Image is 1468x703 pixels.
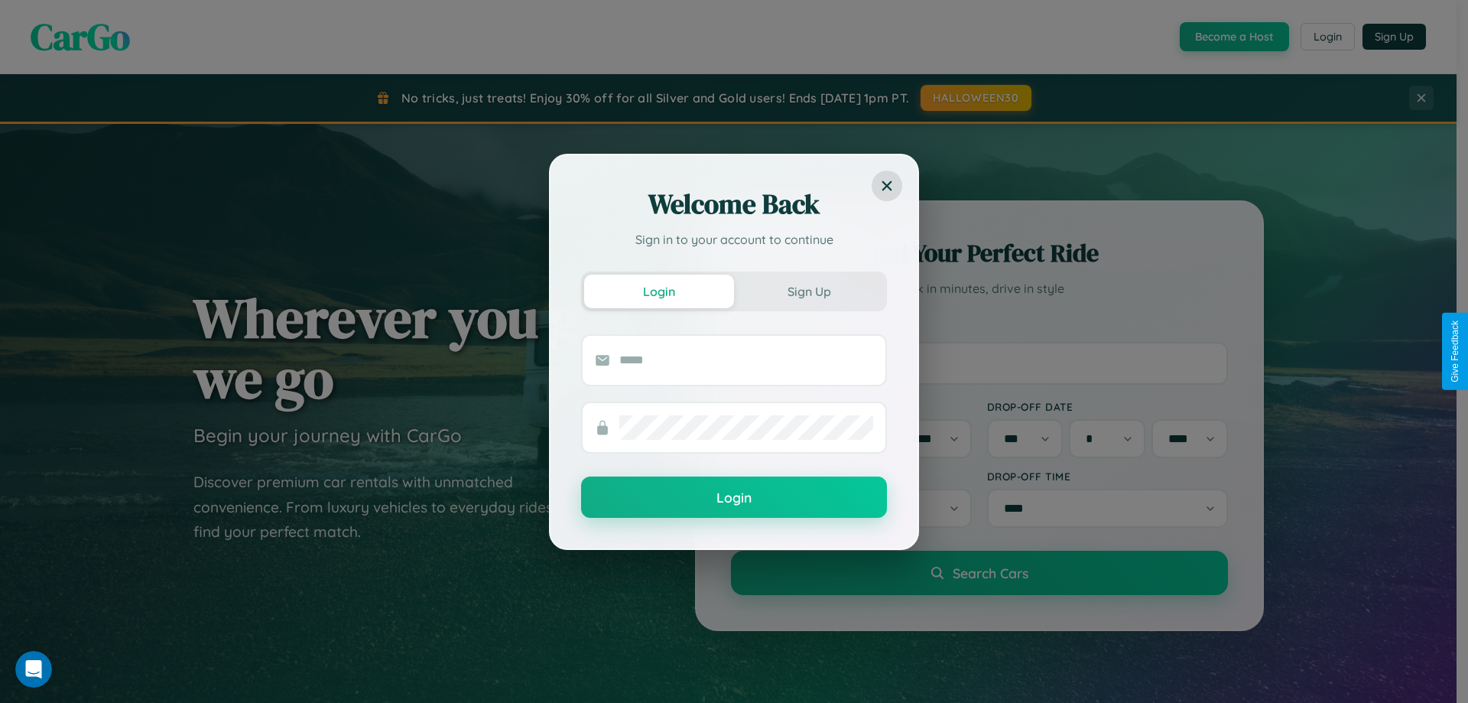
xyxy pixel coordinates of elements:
[15,651,52,688] iframe: Intercom live chat
[581,477,887,518] button: Login
[584,275,734,308] button: Login
[1450,321,1460,382] div: Give Feedback
[581,186,887,223] h2: Welcome Back
[581,230,887,249] p: Sign in to your account to continue
[734,275,884,308] button: Sign Up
